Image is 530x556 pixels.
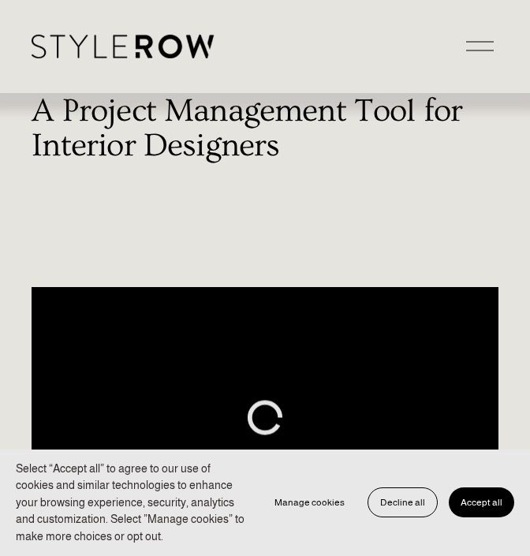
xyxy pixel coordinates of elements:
[263,487,356,517] button: Manage cookies
[461,497,502,508] span: Accept all
[32,35,214,58] img: StyleRow
[16,461,247,545] p: Select “Accept all” to agree to our use of cookies and similar technologies to enhance your brows...
[368,487,438,517] button: Decline all
[32,94,498,162] h1: A Project Management Tool for Interior Designers
[449,487,514,517] button: Accept all
[274,497,345,508] span: Manage cookies
[380,497,425,508] span: Decline all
